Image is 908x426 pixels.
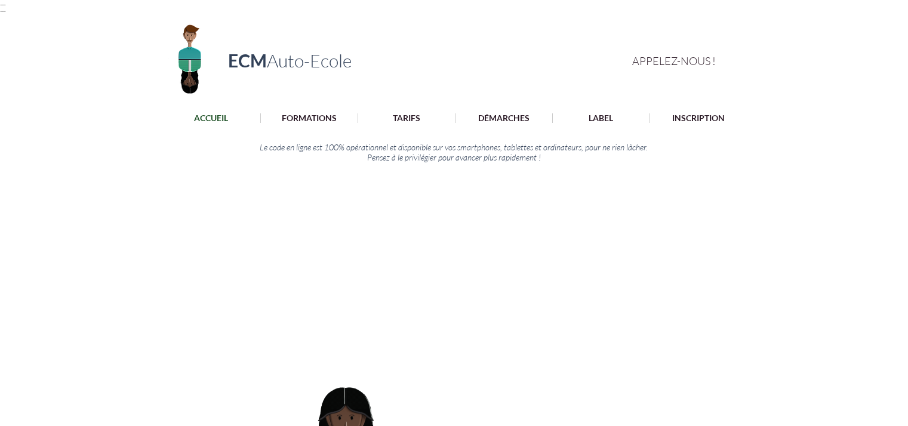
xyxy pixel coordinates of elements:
span: Auto-Ecole [267,50,352,72]
span: ECM [228,50,267,71]
img: Logo ECM en-tête.png [161,17,218,98]
a: LABEL [552,113,650,123]
nav: Site [162,113,747,124]
a: FORMATIONS [260,113,358,123]
p: DÉMARCHES [472,113,535,123]
p: TARIFS [387,113,426,123]
p: FORMATIONS [276,113,343,123]
a: ACCUEIL [162,113,260,123]
a: TARIFS [358,113,455,123]
p: ACCUEIL [188,113,234,123]
a: INSCRIPTION [650,113,747,123]
p: INSCRIPTION [666,113,731,123]
a: APPELEZ-NOUS ! [632,53,727,68]
span: Le code en ligne est 100% opérationnel et disponible sur vos smartphones, tablettes et ordinateur... [260,142,648,152]
a: ECMAuto-Ecole [228,50,352,71]
span: APPELEZ-NOUS ! [632,54,716,67]
span: Pensez à le privilégier pour avancer plus rapidement ! [367,152,541,162]
p: LABEL [583,113,619,123]
a: DÉMARCHES [455,113,552,123]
